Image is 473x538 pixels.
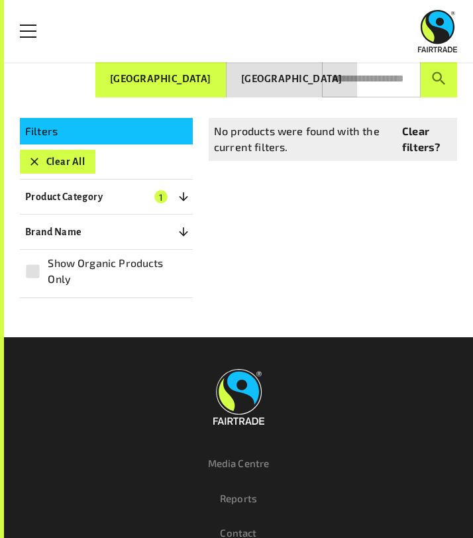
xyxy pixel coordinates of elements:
p: Brand Name [25,224,82,240]
button: [GEOGRAPHIC_DATA] [95,61,227,97]
p: Product Category [25,189,103,205]
a: Toggle Menu [12,15,45,48]
span: 1 [154,190,168,203]
a: Media Centre [208,457,270,469]
p: Filters [25,123,187,139]
a: Reports [220,492,257,504]
img: Fairtrade Australia New Zealand logo [213,369,264,425]
a: Clear filters? [402,123,452,156]
button: [GEOGRAPHIC_DATA] [227,61,357,97]
button: Clear All [20,150,95,174]
img: Fairtrade Australia New Zealand logo [418,10,457,52]
p: No products were found with the current filters. [214,123,392,156]
button: Product Category [20,185,193,209]
span: Show Organic Products Only [48,255,185,287]
button: Brand Name [20,220,193,244]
